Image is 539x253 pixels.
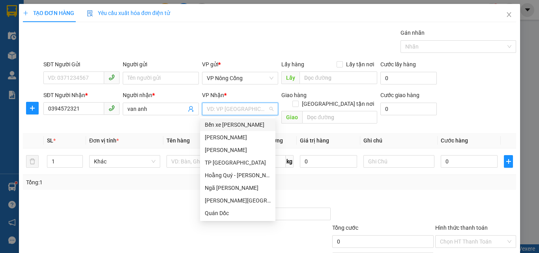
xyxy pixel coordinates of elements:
[504,158,513,165] span: plus
[205,196,271,205] div: [PERSON_NAME][GEOGRAPHIC_DATA]
[506,11,512,18] span: close
[363,155,434,168] input: Ghi Chú
[43,60,120,69] div: SĐT Người Gửi
[200,182,275,194] div: Ngã Tư Hoàng Minh
[300,155,357,168] input: 0
[188,106,194,112] span: user-add
[205,146,271,154] div: [PERSON_NAME]
[4,23,16,51] img: logo
[20,43,63,60] strong: PHIẾU BIÊN NHẬN
[26,178,209,187] div: Tổng: 1
[28,34,53,42] span: SĐT XE
[67,32,114,40] span: NC1209250441
[299,71,377,84] input: Dọc đường
[87,10,93,17] img: icon
[123,60,199,69] div: Người gửi
[300,137,329,144] span: Giá trị hàng
[380,103,437,115] input: Cước giao hàng
[109,105,115,111] span: phone
[380,61,416,67] label: Cước lấy hàng
[205,120,271,129] div: Bến xe [PERSON_NAME]
[286,155,294,168] span: kg
[47,137,53,144] span: SL
[435,225,488,231] label: Hình thức thanh toán
[200,207,275,219] div: Quán Dốc
[89,137,119,144] span: Đơn vị tính
[87,10,170,16] span: Yêu cầu xuất hóa đơn điện tử
[205,171,271,180] div: Hoằng Quý - [PERSON_NAME]
[200,131,275,144] div: Mỹ Đình
[200,118,275,131] div: Bến xe Gia Lâm
[205,158,271,167] div: TP [GEOGRAPHIC_DATA]
[205,133,271,142] div: [PERSON_NAME]
[205,184,271,192] div: Ngã [PERSON_NAME]
[281,111,302,124] span: Giao
[441,137,468,144] span: Cước hàng
[167,155,238,168] input: VD: Bàn, Ghế
[17,6,66,32] strong: CHUYỂN PHÁT NHANH ĐÔNG LÝ
[23,10,28,16] span: plus
[498,4,520,26] button: Close
[200,156,275,169] div: TP Thanh Hóa
[200,194,275,207] div: Ga Nghĩa Trang
[200,169,275,182] div: Hoằng Quý - Hoằng Quỳ
[94,156,155,167] span: Khác
[343,60,377,69] span: Lấy tận nơi
[281,71,299,84] span: Lấy
[23,10,74,16] span: TẠO ĐƠN HÀNG
[281,92,307,98] span: Giao hàng
[360,133,438,148] th: Ghi chú
[401,30,425,36] label: Gán nhãn
[26,105,38,111] span: plus
[504,155,513,168] button: plus
[207,72,273,84] span: VP Nông Cống
[26,155,39,168] button: delete
[202,92,224,98] span: VP Nhận
[332,225,358,231] span: Tổng cước
[200,144,275,156] div: Hoàng Sơn
[380,92,419,98] label: Cước giao hàng
[281,61,304,67] span: Lấy hàng
[205,209,271,217] div: Quán Dốc
[302,111,377,124] input: Dọc đường
[123,91,199,99] div: Người nhận
[109,74,115,81] span: phone
[202,60,278,69] div: VP gửi
[380,72,437,84] input: Cước lấy hàng
[299,99,377,108] span: [GEOGRAPHIC_DATA] tận nơi
[26,102,39,114] button: plus
[43,91,120,99] div: SĐT Người Nhận
[167,137,190,144] span: Tên hàng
